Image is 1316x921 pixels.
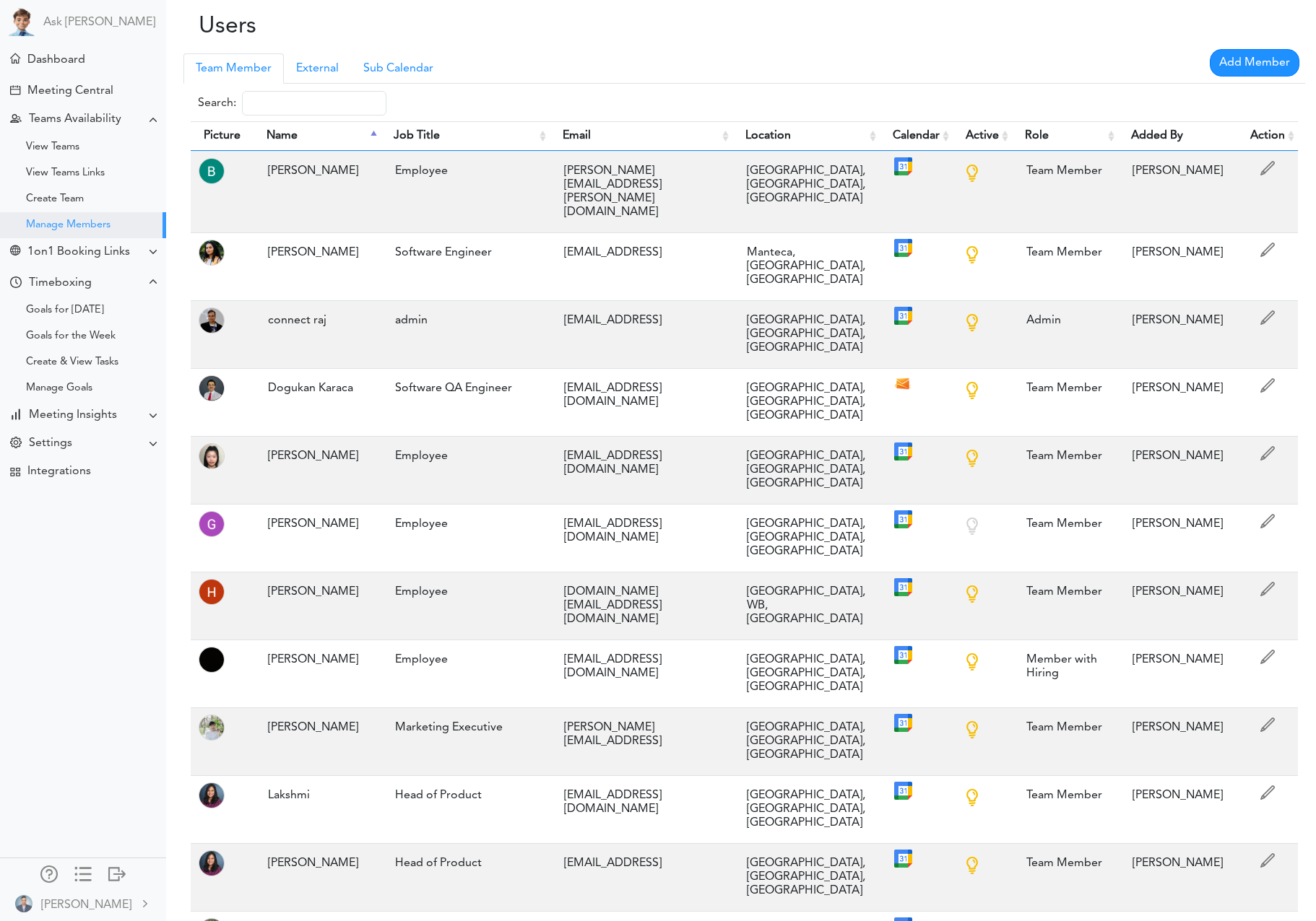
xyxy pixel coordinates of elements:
[27,84,113,98] div: Meeting Central
[1125,442,1230,471] div: [PERSON_NAME]
[10,276,22,290] div: Time Your Goals
[740,646,873,702] div: [GEOGRAPHIC_DATA], [GEOGRAPHIC_DATA], [GEOGRAPHIC_DATA]
[26,222,111,229] div: Manage Members
[27,465,91,479] div: Integrations
[1019,375,1111,403] div: Team Member
[29,113,121,126] div: Teams Availability
[894,714,912,732] img: Google_Calendar_icon.png
[261,307,373,335] div: connect raj
[388,157,542,185] div: Employee
[10,85,20,95] div: Create Meeting
[388,714,542,742] div: Marketing Executive
[1012,121,1118,151] th: Role: activate to sort column ascending
[740,157,873,213] div: [GEOGRAPHIC_DATA], [GEOGRAPHIC_DATA], [GEOGRAPHIC_DATA]
[894,510,912,528] img: Google_Calendar_icon.png
[199,375,225,401] img: Z
[381,121,550,151] th: Job Title: activate to sort column ascending
[1257,582,1278,603] span: Edit Member Name/Title
[29,437,72,450] div: Settings
[388,646,542,674] div: Employee
[74,865,92,880] div: Show only icons
[191,121,254,151] th: Picture
[199,647,225,673] img: 9k=
[261,646,373,674] div: [PERSON_NAME]
[10,467,20,477] div: TEAMCAL AI Workflow Apps
[351,53,446,84] a: Sub Calendar
[1019,157,1111,185] div: Team Member
[15,895,33,912] img: BWv8PPf8N0ctf3JvtTlAAAAAASUVORK5CYII=
[557,646,725,688] div: [EMAIL_ADDRESS][DOMAIN_NAME]
[388,850,542,878] div: Head of Product
[261,850,373,878] div: [PERSON_NAME]
[199,307,225,333] img: 9k=
[261,578,373,606] div: [PERSON_NAME]
[1125,782,1230,810] div: [PERSON_NAME]
[261,782,373,810] div: Lakshmi
[261,157,373,185] div: [PERSON_NAME]
[1237,121,1298,151] th: Action: activate to sort column ascending
[1019,239,1111,267] div: Team Member
[1257,310,1278,332] span: Edit Admin's Name/Title
[26,144,79,151] div: View Teams
[177,13,539,40] h2: Users
[199,443,225,469] img: 9k=
[740,510,873,566] div: [GEOGRAPHIC_DATA], [GEOGRAPHIC_DATA], [GEOGRAPHIC_DATA]
[557,782,725,824] div: [EMAIL_ADDRESS][DOMAIN_NAME]
[1019,646,1111,688] div: Member with Hiring
[242,91,386,115] input: Search:
[557,850,725,878] div: [EMAIL_ADDRESS]
[894,850,912,868] img: Google_Calendar_icon.png
[27,53,85,67] div: Dashboard
[1019,714,1111,742] div: Team Member
[388,307,542,335] div: admin
[740,375,873,430] div: [GEOGRAPHIC_DATA], [GEOGRAPHIC_DATA], [GEOGRAPHIC_DATA]
[1257,161,1278,183] span: Edit Member Name/Title
[261,510,373,538] div: [PERSON_NAME]
[1125,307,1230,335] div: [PERSON_NAME]
[27,245,130,259] div: 1on1 Booking Links
[1125,578,1230,606] div: [PERSON_NAME]
[740,442,873,498] div: [GEOGRAPHIC_DATA], [GEOGRAPHIC_DATA], [GEOGRAPHIC_DATA]
[1019,782,1111,810] div: Team Member
[1125,850,1230,878] div: [PERSON_NAME]
[388,510,542,538] div: Employee
[740,578,873,634] div: [GEOGRAPHIC_DATA], WB, [GEOGRAPHIC_DATA]
[1257,243,1278,264] span: Edit Member Name/Title
[199,850,225,876] img: xVf76wEzDTxPwAAAABJRU5ErkJggg==
[1125,375,1230,403] div: [PERSON_NAME]
[199,511,225,537] img: wxUoAAAAASUVORK5CYII=
[261,239,373,267] div: [PERSON_NAME]
[740,714,873,769] div: [GEOGRAPHIC_DATA], [GEOGRAPHIC_DATA], [GEOGRAPHIC_DATA]
[557,714,725,756] div: [PERSON_NAME][EMAIL_ADDRESS]
[1118,121,1237,151] th: Added By
[1125,510,1230,538] div: [PERSON_NAME]
[557,375,725,416] div: [EMAIL_ADDRESS][DOMAIN_NAME]
[557,442,725,484] div: [EMAIL_ADDRESS][DOMAIN_NAME]
[41,896,131,914] div: [PERSON_NAME]
[108,865,126,880] div: Log out
[254,121,381,151] th: Name: activate to sort column descending
[261,442,373,471] div: [PERSON_NAME]
[29,276,92,290] div: Timeboxing
[40,865,58,880] div: Manage Members and Externals
[388,375,542,403] div: Software QA Engineer
[198,91,386,115] label: Search:
[199,240,225,266] img: wktLqiEerNXlgAAAABJRU5ErkJggg==
[10,53,20,64] div: Meeting Dashboard
[1125,157,1230,185] div: [PERSON_NAME]
[894,375,912,393] img: hotmail-logo.png
[29,409,117,422] div: Meeting Insights
[388,239,542,267] div: Software Engineer
[26,307,104,314] div: Goals for [DATE]
[199,782,225,808] img: 9k=
[880,121,953,151] th: Calendar: activate to sort column ascending
[740,850,873,905] div: [GEOGRAPHIC_DATA], [GEOGRAPHIC_DATA], [GEOGRAPHIC_DATA]
[1019,578,1111,606] div: Team Member
[40,865,58,886] a: Manage Members and Externals
[183,53,284,84] a: Team Member
[26,170,105,177] div: View Teams Links
[1257,514,1278,536] span: Edit Member Name/Title
[26,385,92,392] div: Manage Goals
[43,16,155,30] a: Ask [PERSON_NAME]
[557,510,725,552] div: [EMAIL_ADDRESS][DOMAIN_NAME]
